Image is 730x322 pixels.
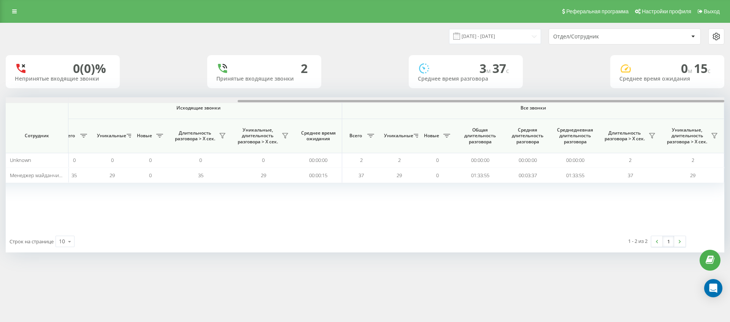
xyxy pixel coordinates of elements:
[663,236,674,247] a: 1
[261,172,266,179] span: 29
[71,172,77,179] span: 35
[73,61,106,76] div: 0 (0)%
[509,127,546,145] span: Средняя длительность разговора
[73,105,324,111] span: Исходящие звонки
[10,172,65,179] span: Менеджер майданчик II
[642,8,691,14] span: Настройки профиля
[10,238,54,245] span: Строк на странице
[12,133,62,139] span: Сотрудник
[398,157,401,163] span: 2
[619,76,715,82] div: Среднее время ожидания
[295,153,342,168] td: 00:00:00
[135,133,154,139] span: Новые
[301,61,308,76] div: 2
[708,67,711,75] span: c
[216,76,312,82] div: Принятые входящие звонки
[418,76,514,82] div: Среднее время разговора
[97,133,124,139] span: Уникальные
[553,33,644,40] div: Отдел/Сотрудник
[688,67,694,75] span: м
[199,157,202,163] span: 0
[456,168,504,182] td: 01:33:55
[551,168,599,182] td: 01:33:55
[456,153,504,168] td: 00:00:00
[704,8,720,14] span: Выход
[295,168,342,182] td: 00:00:15
[149,157,152,163] span: 0
[173,130,217,142] span: Длительность разговора > Х сек.
[704,279,722,297] div: Open Intercom Messenger
[346,133,365,139] span: Всего
[692,157,694,163] span: 2
[665,127,709,145] span: Уникальные, длительность разговора > Х сек.
[384,133,411,139] span: Уникальные
[436,157,439,163] span: 0
[603,130,646,142] span: Длительность разговора > Х сек.
[15,76,111,82] div: Непринятые входящие звонки
[10,157,31,163] span: Unknown
[628,237,647,245] div: 1 - 2 из 2
[73,157,76,163] span: 0
[59,133,78,139] span: Всего
[557,127,593,145] span: Среднедневная длительность разговора
[436,172,439,179] span: 0
[360,157,363,163] span: 2
[111,157,114,163] span: 0
[479,60,492,76] span: 3
[300,130,336,142] span: Среднее время ожидания
[628,172,633,179] span: 37
[504,168,551,182] td: 00:03:37
[59,238,65,245] div: 10
[551,153,599,168] td: 00:00:00
[422,133,441,139] span: Новые
[236,127,279,145] span: Уникальные, длительность разговора > Х сек.
[262,157,265,163] span: 0
[198,172,203,179] span: 35
[109,172,115,179] span: 29
[504,153,551,168] td: 00:00:00
[506,67,509,75] span: c
[690,172,695,179] span: 29
[149,172,152,179] span: 0
[694,60,711,76] span: 15
[681,60,694,76] span: 0
[566,8,628,14] span: Реферальная программа
[629,157,632,163] span: 2
[365,105,701,111] span: Все звонки
[486,67,492,75] span: м
[492,60,509,76] span: 37
[359,172,364,179] span: 37
[462,127,498,145] span: Общая длительность разговора
[397,172,402,179] span: 29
